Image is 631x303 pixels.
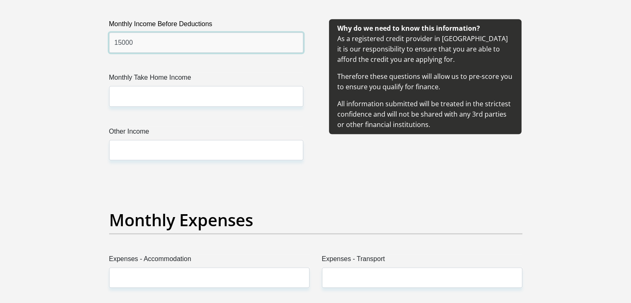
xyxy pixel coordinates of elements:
[109,254,309,267] label: Expenses - Accommodation
[109,140,303,160] input: Other Income
[109,73,303,86] label: Monthly Take Home Income
[322,267,522,288] input: Expenses - Transport
[109,86,303,106] input: Monthly Take Home Income
[337,24,512,129] span: As a registered credit provider in [GEOGRAPHIC_DATA] it is our responsibility to ensure that you ...
[109,210,522,230] h2: Monthly Expenses
[109,19,303,32] label: Monthly Income Before Deductions
[109,127,303,140] label: Other Income
[109,32,303,53] input: Monthly Income Before Deductions
[109,267,309,288] input: Expenses - Accommodation
[322,254,522,267] label: Expenses - Transport
[337,24,480,33] b: Why do we need to know this information?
